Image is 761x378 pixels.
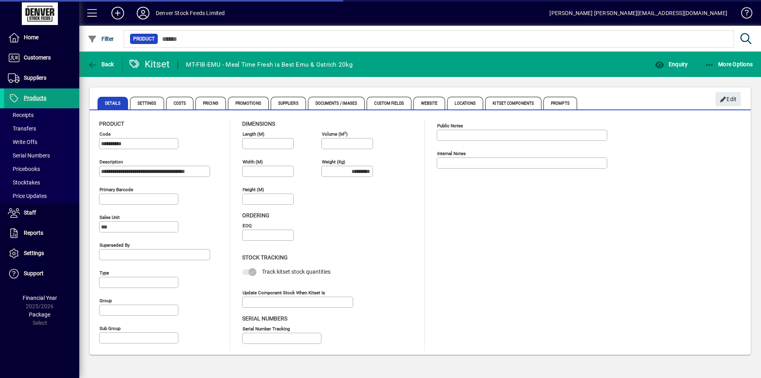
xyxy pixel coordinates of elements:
mat-label: Description [99,159,123,165]
span: Price Updates [8,193,47,199]
mat-label: Height (m) [243,187,264,192]
span: Write Offs [8,139,37,145]
span: Ordering [242,212,270,219]
div: [PERSON_NAME] [PERSON_NAME][EMAIL_ADDRESS][DOMAIN_NAME] [549,7,727,19]
span: Custom Fields [367,97,411,109]
span: Serial Numbers [8,152,50,159]
a: Customers [4,48,79,68]
span: Transfers [8,125,36,132]
span: Website [413,97,446,109]
button: Filter [86,32,116,46]
a: Knowledge Base [735,2,751,27]
a: Serial Numbers [4,149,79,162]
span: Staff [24,209,36,216]
button: More Options [703,57,755,71]
div: Denver Stock Feeds Limited [156,7,225,19]
span: Documents / Images [308,97,365,109]
mat-label: Internal Notes [437,151,466,156]
span: More Options [705,61,753,67]
a: Receipts [4,108,79,122]
span: Receipts [8,112,34,118]
mat-label: Superseded by [99,242,130,248]
span: Reports [24,230,43,236]
a: Support [4,264,79,284]
span: Stocktakes [8,179,40,186]
span: Package [29,311,50,318]
span: Enquiry [655,61,688,67]
span: Kitset Components [485,97,541,109]
app-page-header-button: Back [79,57,123,71]
mat-label: Width (m) [243,159,263,165]
span: Dimensions [242,121,275,127]
a: Reports [4,223,79,243]
span: Details [98,97,128,109]
span: Pricebooks [8,166,40,172]
mat-label: Update component stock when kitset is [243,290,325,295]
span: Products [24,95,46,101]
span: Pricing [195,97,226,109]
span: Edit [720,93,737,106]
span: Suppliers [271,97,306,109]
a: Suppliers [4,68,79,88]
a: Pricebooks [4,162,79,176]
span: Home [24,34,38,40]
span: Locations [447,97,483,109]
span: Support [24,270,44,276]
span: Filter [88,36,114,42]
span: Suppliers [24,75,46,81]
span: Back [88,61,114,67]
span: Promotions [228,97,269,109]
mat-label: Sub group [99,326,120,331]
button: Add [105,6,130,20]
button: Profile [130,6,156,20]
mat-label: Public Notes [437,123,463,129]
span: Prompts [543,97,577,109]
div: Kitset [129,58,170,71]
span: Product [99,121,124,127]
a: Price Updates [4,189,79,203]
span: Track kitset stock quantities [262,269,331,275]
a: Settings [4,244,79,263]
mat-label: EOQ [243,223,252,228]
span: Serial Numbers [242,315,287,322]
span: Customers [24,54,51,61]
span: Stock Tracking [242,254,288,261]
span: Settings [24,250,44,256]
mat-label: Length (m) [243,131,264,137]
mat-label: Serial Number tracking [243,326,290,331]
button: Back [86,57,116,71]
a: Transfers [4,122,79,135]
span: Costs [166,97,194,109]
mat-label: Code [99,131,111,137]
mat-label: Sales unit [99,215,120,220]
a: Staff [4,203,79,223]
button: Enquiry [653,57,690,71]
button: Edit [715,92,741,106]
a: Stocktakes [4,176,79,189]
div: MT-FIB-EMU - Meal Time Fresh is Best Emu & Ostrich 20kg [186,58,353,71]
mat-label: Weight (Kg) [322,159,345,165]
mat-label: Primary barcode [99,187,133,192]
mat-label: Group [99,298,112,303]
a: Home [4,28,79,48]
a: Write Offs [4,135,79,149]
span: Financial Year [23,295,57,301]
mat-label: Volume (m ) [322,131,348,137]
span: Product [133,35,155,43]
sup: 3 [344,130,346,134]
mat-label: Type [99,270,109,276]
span: Settings [130,97,164,109]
